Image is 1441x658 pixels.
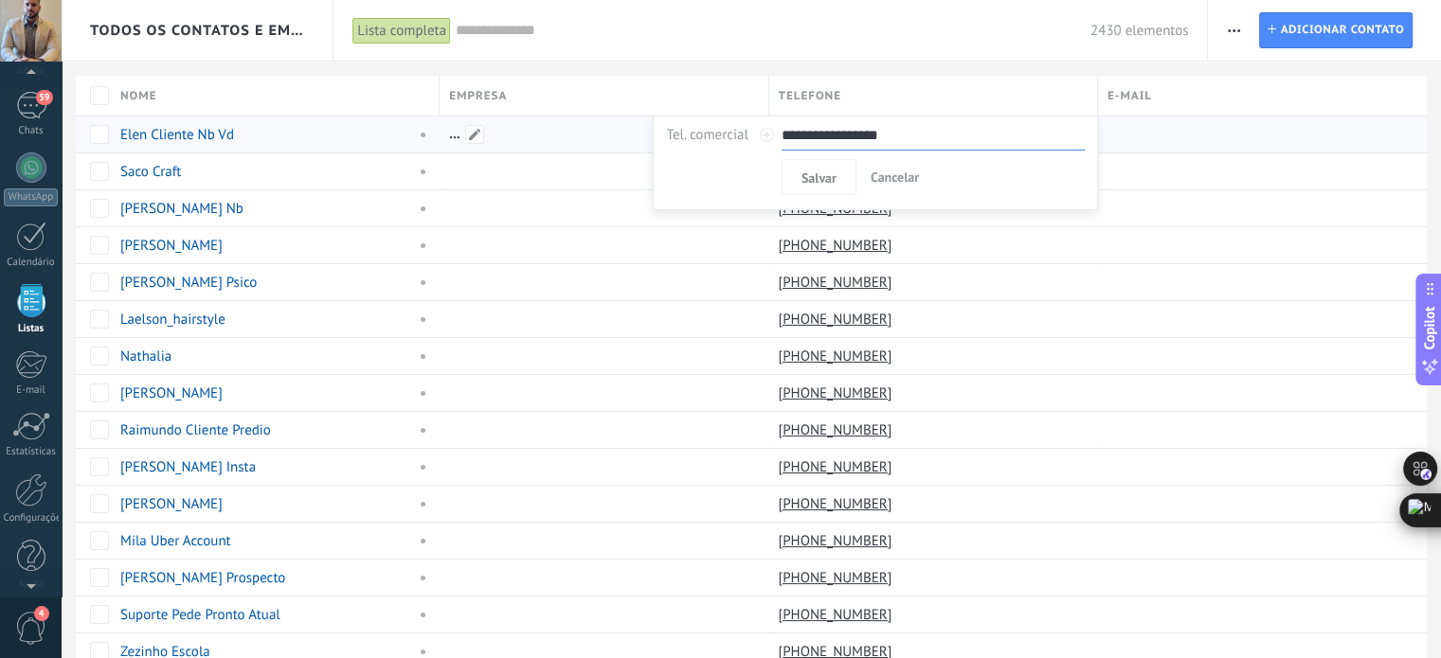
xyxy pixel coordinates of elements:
a: [PERSON_NAME] Prospecto [120,569,285,587]
a: Mila Uber Account [120,532,231,550]
span: Editar [465,125,484,144]
span: 4 [34,606,49,621]
span: Copilot [1420,306,1439,349]
a: [PHONE_NUMBER] [779,421,896,438]
span: Tel. comercial [666,126,748,144]
a: [PERSON_NAME] Nb [120,200,243,218]
a: [PHONE_NUMBER] [779,458,896,475]
a: [PERSON_NAME] [120,384,223,402]
a: Suporte Pede Pronto Atual [120,606,280,624]
a: Nathalia [120,347,171,365]
button: Salvar [782,159,856,195]
a: [PERSON_NAME] Psico [120,274,257,292]
div: Estatísticas [4,446,59,458]
a: Raimundo Cliente Predio [120,421,271,439]
span: 59 [36,90,52,105]
a: [PHONE_NUMBER] [779,347,896,365]
a: [PHONE_NUMBER] [779,606,896,623]
button: Tel. comercial [666,123,748,148]
a: [PERSON_NAME] [120,495,223,513]
span: Telefone [779,87,841,105]
a: [PHONE_NUMBER] [779,311,896,328]
div: Chats [4,125,59,137]
div: WhatsApp [4,188,58,206]
a: [PHONE_NUMBER] [779,495,896,512]
a: [PHONE_NUMBER] [779,569,896,586]
a: Saco Craft [120,163,181,181]
a: [PERSON_NAME] [120,237,223,255]
span: Salvar [802,171,837,185]
div: E-mail [4,384,59,397]
span: Nome [120,87,157,105]
div: Configurações [4,512,59,525]
a: [PHONE_NUMBER] [779,237,896,254]
a: Laelson_hairstyle [120,311,225,329]
a: Elen Cliente Nb Vd [120,126,234,144]
a: [PHONE_NUMBER] [779,384,896,401]
a: [PERSON_NAME] Insta [120,458,256,476]
span: Empresa [449,87,507,105]
a: [PHONE_NUMBER] [779,274,896,291]
span: Cancelar [871,169,919,186]
span: E-mail [1108,87,1152,105]
button: Cancelar [863,159,927,195]
div: Calendário [4,257,59,269]
div: Listas [4,323,59,335]
a: [PHONE_NUMBER] [779,532,896,549]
